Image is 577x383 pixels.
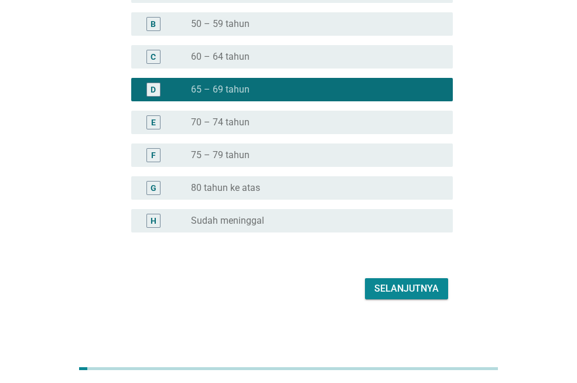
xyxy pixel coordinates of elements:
div: B [151,18,156,30]
button: Selanjutnya [365,278,448,299]
label: 70 – 74 tahun [191,117,250,128]
label: 60 – 64 tahun [191,51,250,63]
label: Sudah meninggal [191,215,264,227]
div: G [151,182,156,194]
label: 50 – 59 tahun [191,18,250,30]
div: D [151,83,156,95]
div: H [151,214,156,227]
label: 75 – 79 tahun [191,149,250,161]
label: 80 tahun ke atas [191,182,260,194]
label: 65 – 69 tahun [191,84,250,95]
div: F [151,149,156,161]
div: E [151,116,156,128]
div: Selanjutnya [374,282,439,296]
div: C [151,50,156,63]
